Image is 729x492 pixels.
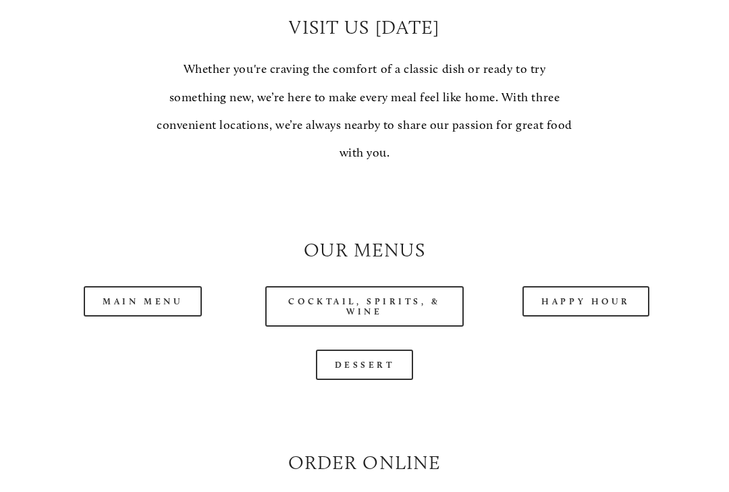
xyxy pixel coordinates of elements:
[44,449,685,476] h2: Order Online
[84,286,202,317] a: Main Menu
[316,350,414,380] a: Dessert
[522,286,649,317] a: Happy Hour
[155,55,574,167] p: Whether you're craving the comfort of a classic dish or ready to try something new, we’re here to...
[44,236,685,263] h2: Our Menus
[265,286,464,327] a: Cocktail, Spirits, & Wine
